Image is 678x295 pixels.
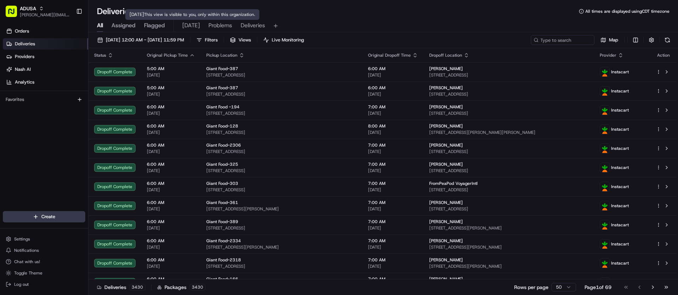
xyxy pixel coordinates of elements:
span: [STREET_ADDRESS] [429,149,588,154]
span: Giant Food -194 [206,104,240,110]
span: Giant Food-166 [206,276,238,282]
span: Status [94,52,106,58]
span: [STREET_ADDRESS] [206,91,357,97]
a: Providers [3,51,88,62]
span: 6:00 AM [147,181,195,186]
button: Chat with us! [3,257,85,267]
span: [STREET_ADDRESS] [206,110,357,116]
img: profile_instacart_ahold_partner.png [600,259,609,268]
span: [STREET_ADDRESS] [206,130,357,135]
span: All [97,21,103,30]
span: Log out [14,282,29,287]
span: Create [41,214,55,220]
span: [DATE] [368,72,418,78]
img: profile_instacart_ahold_partner.png [600,106,609,115]
span: [DATE] [147,91,195,97]
span: 7:00 AM [368,238,418,244]
span: [PERSON_NAME] [429,161,463,167]
span: [PERSON_NAME] [429,200,463,205]
span: [DATE] [147,72,195,78]
button: [DATE] 12:00 AM - [DATE] 11:59 PM [94,35,187,45]
span: 6:00 AM [147,276,195,282]
img: profile_instacart_ahold_partner.png [600,182,609,191]
span: This view is visible to you, only within this organization. [144,12,255,17]
span: [DATE] [147,244,195,250]
span: 7:00 AM [368,104,418,110]
span: Knowledge Base [14,103,54,110]
span: Giant Food-387 [206,85,238,91]
span: [STREET_ADDRESS] [206,263,357,269]
button: Start new chat [120,70,129,78]
span: FromPeaPod VoyagerIntl [429,181,478,186]
span: [STREET_ADDRESS][PERSON_NAME] [429,244,588,250]
span: Instacart [611,184,629,189]
span: Instacart [611,241,629,247]
span: [STREET_ADDRESS] [429,91,588,97]
img: profile_instacart_ahold_partner.png [600,125,609,134]
span: 5:00 AM [147,66,195,72]
span: Original Pickup Time [147,52,188,58]
span: [DATE] [368,130,418,135]
span: Instacart [611,203,629,209]
img: 1736555255976-a54dd68f-1ca7-489b-9aae-adbdc363a1c4 [7,68,20,80]
a: Orders [3,25,88,37]
span: Instacart [611,165,629,170]
h1: Deliveries [97,6,133,17]
div: Favorites [3,94,85,105]
span: [PERSON_NAME] [429,123,463,129]
span: [DATE] [147,110,195,116]
span: 6:00 AM [147,142,195,148]
span: [STREET_ADDRESS] [429,72,588,78]
span: [DATE] [368,187,418,193]
span: Instacart [611,107,629,113]
span: Pylon [70,120,86,125]
span: [DATE] [147,225,195,231]
span: Filters [205,37,218,43]
div: [DATE] [125,9,259,20]
span: 6:00 AM [147,257,195,263]
span: [DATE] 12:00 AM - [DATE] 11:59 PM [106,37,184,43]
button: Notifications [3,245,85,255]
span: Instacart [611,126,629,132]
span: Instacart [611,146,629,151]
span: Providers [15,53,34,60]
button: ADUSA[PERSON_NAME][EMAIL_ADDRESS][PERSON_NAME][DOMAIN_NAME] [3,3,73,20]
div: 3430 [189,284,206,290]
span: [DATE] [368,263,418,269]
button: ADUSA [20,5,36,12]
button: Live Monitoring [260,35,307,45]
img: profile_instacart_ahold_partner.png [600,220,609,229]
div: Start new chat [24,68,116,75]
span: Giant Food-2306 [206,142,241,148]
button: Refresh [662,35,672,45]
span: [STREET_ADDRESS] [206,72,357,78]
span: [DATE] [147,149,195,154]
span: 7:00 AM [368,219,418,225]
span: [STREET_ADDRESS] [429,110,588,116]
span: All times are displayed using CDT timezone [585,8,670,14]
span: Settings [14,236,30,242]
input: Clear [18,46,117,53]
span: [DATE] [147,206,195,212]
span: [PERSON_NAME] [429,257,463,263]
span: [PERSON_NAME] [429,238,463,244]
a: 💻API Documentation [57,100,116,113]
img: profile_instacart_ahold_partner.png [600,144,609,153]
span: Deliveries [15,41,35,47]
span: [STREET_ADDRESS] [206,168,357,174]
span: [STREET_ADDRESS] [206,187,357,193]
span: 6:00 AM [147,104,195,110]
div: 📗 [7,103,13,109]
a: Powered byPylon [50,120,86,125]
span: [STREET_ADDRESS] [429,168,588,174]
img: Nash [7,7,21,21]
button: Toggle Theme [3,268,85,278]
span: Assigned [111,21,136,30]
button: [PERSON_NAME][EMAIL_ADDRESS][PERSON_NAME][DOMAIN_NAME] [20,12,70,18]
a: 📗Knowledge Base [4,100,57,113]
p: Rows per page [514,284,548,291]
span: Giant Food-2334 [206,238,241,244]
span: [PERSON_NAME] [429,142,463,148]
span: [STREET_ADDRESS] [429,187,588,193]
